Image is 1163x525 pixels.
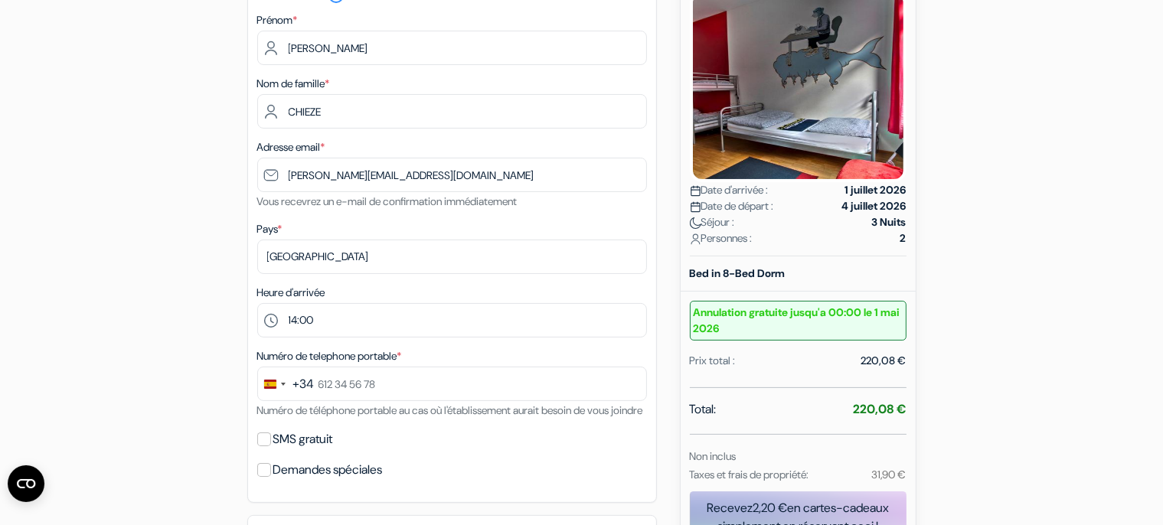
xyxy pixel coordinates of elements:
div: Prix total : [690,353,736,369]
button: Ouvrir le widget CMP [8,465,44,502]
small: Annulation gratuite jusqu'a 00:00 le 1 mai 2026 [690,301,907,341]
span: Personnes : [690,230,753,246]
label: Nom de famille [257,76,330,92]
span: 2,20 € [753,500,787,516]
img: moon.svg [690,217,701,229]
strong: 2 [900,230,907,246]
span: Séjour : [690,214,735,230]
img: calendar.svg [690,201,701,213]
strong: 220,08 € [854,401,907,417]
label: Prénom [257,12,298,28]
span: Date de départ : [690,198,774,214]
label: Adresse email [257,139,325,155]
strong: 1 juillet 2026 [845,182,907,198]
div: 220,08 € [861,353,907,369]
label: Numéro de telephone portable [257,348,402,364]
div: +34 [293,375,315,393]
span: Date d'arrivée : [690,182,769,198]
b: Bed in 8-Bed Dorm [690,266,786,280]
img: user_icon.svg [690,233,701,245]
label: Pays [257,221,283,237]
button: Change country, selected Spain (+34) [258,367,315,400]
span: Total: [690,400,717,419]
label: Demandes spéciales [273,459,383,481]
input: Entrer le nom de famille [257,94,647,129]
label: Heure d'arrivée [257,285,325,301]
small: Vous recevrez un e-mail de confirmation immédiatement [257,194,518,208]
small: Non inclus [690,449,737,463]
strong: 4 juillet 2026 [842,198,907,214]
label: SMS gratuit [273,429,333,450]
small: 31,90 € [871,468,906,481]
input: 612 34 56 78 [257,367,647,401]
strong: 3 Nuits [872,214,907,230]
small: Numéro de téléphone portable au cas où l'établissement aurait besoin de vous joindre [257,403,643,417]
img: calendar.svg [690,185,701,197]
small: Taxes et frais de propriété: [690,468,809,481]
input: Entrer adresse e-mail [257,158,647,192]
input: Entrez votre prénom [257,31,647,65]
